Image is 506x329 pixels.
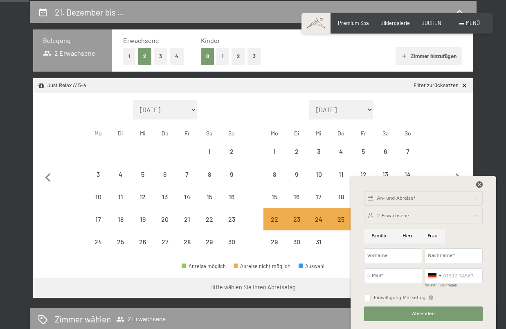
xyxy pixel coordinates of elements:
div: Wed Dec 31 2025 [308,231,330,253]
div: Mon Dec 15 2025 [263,186,286,208]
div: Wed Nov 19 2025 [132,208,154,230]
div: Abreise nicht möglich [132,186,154,208]
div: Abreise nicht möglich [352,140,374,162]
div: Anreise möglich [182,264,226,269]
div: 2 [221,148,242,169]
div: Fri Nov 21 2025 [176,208,198,230]
div: 18 [331,194,351,214]
div: Tue Nov 11 2025 [110,186,132,208]
div: Abreise nicht möglich [176,186,198,208]
div: Mon Nov 24 2025 [87,231,109,253]
div: Abreise nicht möglich [330,163,352,185]
a: BUCHEN [421,20,441,26]
div: 9 [221,171,242,192]
div: 31 [308,239,329,259]
div: Mon Dec 29 2025 [263,231,286,253]
button: 3 [154,48,167,65]
button: 1 [216,48,229,65]
div: Abreise nicht möglich [132,231,154,253]
div: 12 [353,171,373,192]
div: 11 [110,194,131,214]
div: Abreise nicht möglich [220,186,243,208]
div: Abreise nicht möglich [308,231,330,253]
div: 8 [264,171,285,192]
abbr: Dienstag [294,130,299,137]
div: 16 [221,194,242,214]
span: Absenden [412,311,435,317]
div: 14 [177,194,197,214]
div: Thu Dec 18 2025 [330,186,352,208]
div: 13 [375,171,396,192]
div: Abreise nicht möglich [154,208,176,230]
abbr: Samstag [382,130,389,137]
div: Abreise nicht möglich [263,231,286,253]
span: Menü [466,20,480,26]
abbr: Mittwoch [316,130,322,137]
div: Sun Dec 07 2025 [396,140,418,162]
div: Abreise nicht möglich [286,140,308,162]
span: Einwilligung Marketing [374,295,426,301]
abbr: Mittwoch [140,130,146,137]
div: 13 [155,194,175,214]
div: 2 [286,148,307,169]
div: Wed Nov 05 2025 [132,163,154,185]
div: Just Relax // 5=4 [38,82,86,89]
abbr: Montag [271,130,278,137]
button: 2 [232,48,245,65]
div: Abreise nicht möglich [286,186,308,208]
div: 24 [88,239,108,259]
div: Wed Dec 24 2025 [308,208,330,230]
div: 12 [133,194,153,214]
abbr: Montag [94,130,102,137]
div: Sun Nov 23 2025 [220,208,243,230]
div: 3 [88,171,108,192]
a: Bildergalerie [380,20,410,26]
div: Wed Nov 12 2025 [132,186,154,208]
div: Abreise nicht möglich [220,140,243,162]
div: Abreise nicht möglich [176,231,198,253]
div: 18 [110,216,131,237]
div: Sat Nov 01 2025 [198,140,220,162]
div: Sat Nov 29 2025 [198,231,220,253]
button: 1 [123,48,136,65]
div: Sun Nov 16 2025 [220,186,243,208]
div: 5 [353,148,373,169]
abbr: Samstag [206,130,212,137]
abbr: Donnerstag [337,130,344,137]
div: 28 [177,239,197,259]
div: Abreise nicht möglich [308,163,330,185]
label: für evtl. Rückfragen [425,284,457,287]
div: Abreise nicht möglich, da die Mindestaufenthaltsdauer nicht erfüllt wird [286,208,308,230]
div: Abreise nicht möglich [330,186,352,208]
div: 7 [397,148,418,169]
div: 25 [110,239,131,259]
h3: Belegung [43,36,103,45]
div: Germany (Deutschland): +49 [425,269,444,283]
div: Tue Dec 23 2025 [286,208,308,230]
abbr: Freitag [184,130,190,137]
div: Abreise nicht möglich [308,186,330,208]
div: Wed Dec 10 2025 [308,163,330,185]
div: Thu Dec 04 2025 [330,140,352,162]
div: 23 [286,216,307,237]
div: Fri Dec 05 2025 [352,140,374,162]
div: Tue Dec 02 2025 [286,140,308,162]
div: Fri Dec 12 2025 [352,163,374,185]
div: Fri Nov 14 2025 [176,186,198,208]
abbr: Freitag [361,130,366,137]
div: Abreise nicht möglich [110,186,132,208]
div: Abreise nicht möglich [198,163,220,185]
div: Abreise nicht möglich [220,208,243,230]
div: Abreise nicht möglich [263,163,286,185]
div: 24 [308,216,329,237]
div: 10 [308,171,329,192]
div: Sun Nov 30 2025 [220,231,243,253]
span: Erwachsene [123,36,159,44]
div: Tue Dec 16 2025 [286,186,308,208]
div: Abreise nicht möglich [198,186,220,208]
div: Abreise nicht möglich [154,231,176,253]
div: Sat Nov 15 2025 [198,186,220,208]
div: Thu Nov 06 2025 [154,163,176,185]
div: Tue Nov 04 2025 [110,163,132,185]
